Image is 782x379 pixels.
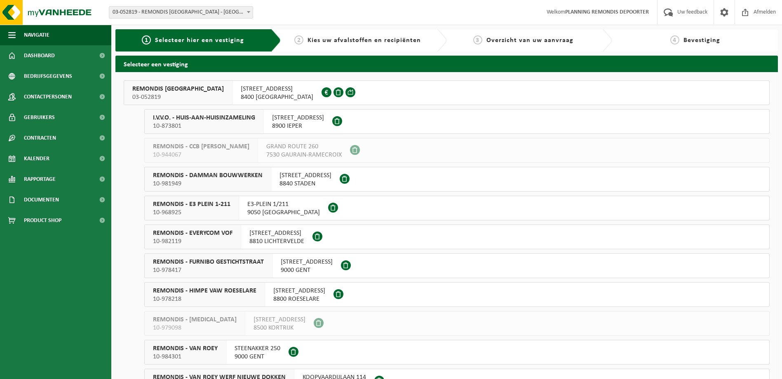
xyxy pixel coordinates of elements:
span: [STREET_ADDRESS] [279,171,331,180]
button: REMONDIS - FURNIBO GESTICHTSTRAAT 10-978417 [STREET_ADDRESS]9000 GENT [144,253,770,278]
span: 10-873801 [153,122,255,130]
span: REMONDIS - [MEDICAL_DATA] [153,316,237,324]
span: STEENAKKER 250 [235,344,280,353]
span: Rapportage [24,169,56,189]
span: 8800 ROESELARE [273,295,325,303]
span: 10-944067 [153,151,249,159]
span: 3 [473,35,482,44]
span: 8810 LICHTERVELDE [249,237,304,246]
span: Documenten [24,189,59,210]
span: REMONDIS - HIMPE VAW ROESELARE [153,287,256,295]
button: REMONDIS - DAMMAN BOUWWERKEN 10-981949 [STREET_ADDRESS]8840 STADEN [144,167,770,192]
span: Gebruikers [24,107,55,128]
span: 10-978417 [153,266,264,274]
span: Contactpersonen [24,87,72,107]
span: 8500 KORTRIJK [254,324,305,332]
span: 4 [670,35,679,44]
button: REMONDIS - EVERYCOM VOF 10-982119 [STREET_ADDRESS]8810 LICHTERVELDE [144,225,770,249]
span: Overzicht van uw aanvraag [486,37,573,44]
span: 10-978218 [153,295,256,303]
span: Dashboard [24,45,55,66]
span: Product Shop [24,210,61,231]
span: Navigatie [24,25,49,45]
span: REMONDIS - DAMMAN BOUWWERKEN [153,171,263,180]
span: REMONDIS - VAN ROEY [153,344,218,353]
h2: Selecteer een vestiging [115,56,778,72]
span: I.V.V.O. - HUIS-AAN-HUISINZAMELING [153,114,255,122]
button: REMONDIS - E3 PLEIN 1-211 10-968925 E3-PLEIN 1/2119050 [GEOGRAPHIC_DATA] [144,196,770,220]
button: REMONDIS - HIMPE VAW ROESELARE 10-978218 [STREET_ADDRESS]8800 ROESELARE [144,282,770,307]
span: 03-052819 - REMONDIS WEST-VLAANDEREN - OOSTENDE [109,6,253,19]
span: 8840 STADEN [279,180,331,188]
span: [STREET_ADDRESS] [254,316,305,324]
span: [STREET_ADDRESS] [272,114,324,122]
button: REMONDIS - VAN ROEY 10-984301 STEENAKKER 2509000 GENT [144,340,770,365]
span: REMONDIS [GEOGRAPHIC_DATA] [132,85,224,93]
span: REMONDIS - E3 PLEIN 1-211 [153,200,230,208]
span: GRAND ROUTE 260 [266,143,342,151]
span: 03-052819 - REMONDIS WEST-VLAANDEREN - OOSTENDE [109,7,253,18]
span: 9000 GENT [281,266,333,274]
span: REMONDIS - CCB [PERSON_NAME] [153,143,249,151]
span: [STREET_ADDRESS] [249,229,304,237]
span: [STREET_ADDRESS] [273,287,325,295]
button: REMONDIS [GEOGRAPHIC_DATA] 03-052819 [STREET_ADDRESS]8400 [GEOGRAPHIC_DATA] [124,80,770,105]
span: 1 [142,35,151,44]
span: E3-PLEIN 1/211 [247,200,320,208]
span: Selecteer hier een vestiging [155,37,244,44]
span: Bedrijfsgegevens [24,66,72,87]
span: 10-981949 [153,180,263,188]
span: 03-052819 [132,93,224,101]
span: [STREET_ADDRESS] [281,258,333,266]
span: 8400 [GEOGRAPHIC_DATA] [241,93,313,101]
span: 10-984301 [153,353,218,361]
span: 10-982119 [153,237,232,246]
span: 8900 IEPER [272,122,324,130]
span: 10-968925 [153,208,230,217]
span: Contracten [24,128,56,148]
span: Bevestiging [683,37,720,44]
span: 9000 GENT [235,353,280,361]
span: 10-979098 [153,324,237,332]
span: REMONDIS - EVERYCOM VOF [153,229,232,237]
span: Kies uw afvalstoffen en recipiënten [308,37,421,44]
span: 2 [294,35,303,44]
span: 9050 [GEOGRAPHIC_DATA] [247,208,320,217]
span: Kalender [24,148,49,169]
span: 7530 GAURAIN-RAMECROIX [266,151,342,159]
span: [STREET_ADDRESS] [241,85,313,93]
strong: PLANNING REMONDIS DEPOORTER [565,9,649,15]
button: I.V.V.O. - HUIS-AAN-HUISINZAMELING 10-873801 [STREET_ADDRESS]8900 IEPER [144,109,770,134]
span: REMONDIS - FURNIBO GESTICHTSTRAAT [153,258,264,266]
